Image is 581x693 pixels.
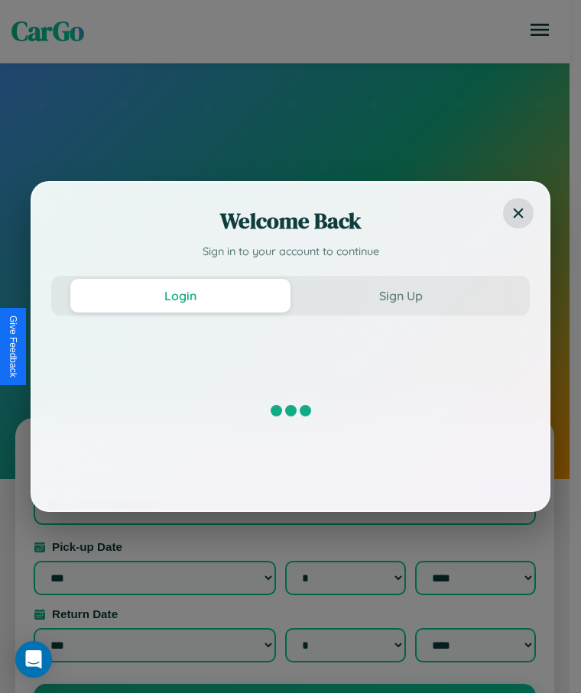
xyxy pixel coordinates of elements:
p: Sign in to your account to continue [51,244,530,261]
h2: Welcome Back [51,206,530,236]
div: Open Intercom Messenger [15,641,52,678]
div: Give Feedback [8,316,18,377]
button: Login [70,279,290,312]
button: Sign Up [290,279,511,312]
